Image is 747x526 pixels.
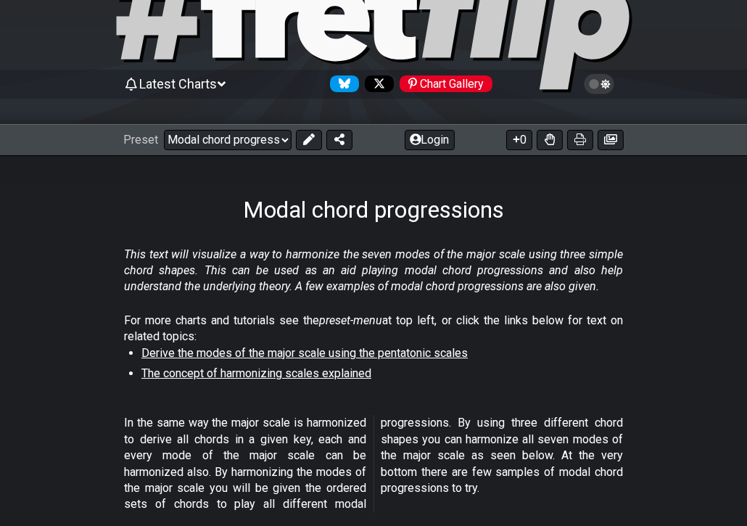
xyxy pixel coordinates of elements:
select: Preset [164,130,292,150]
a: #fretflip at Pinterest [394,75,492,92]
button: Share Preset [326,130,352,150]
button: 0 [506,130,532,150]
button: Print [567,130,593,150]
div: Chart Gallery [400,75,492,92]
button: Login [405,130,455,150]
button: Toggle Dexterity for all fretkits [537,130,563,150]
span: The concept of harmonizing scales explained [141,366,371,380]
p: For more charts and tutorials see the at top left, or click the links below for text on related t... [124,313,623,345]
em: This text will visualize a way to harmonize the seven modes of the major scale using three simple... [124,247,623,294]
span: Latest Charts [140,76,218,91]
p: In the same way the major scale is harmonized to derive all chords in a given key, each and every... [124,415,623,512]
button: Edit Preset [296,130,322,150]
a: Follow #fretflip at Bluesky [324,75,359,92]
h1: Modal chord progressions [243,196,504,223]
a: Follow #fretflip at X [359,75,394,92]
span: Preset [123,133,158,147]
span: Derive the modes of the major scale using the pentatonic scales [141,346,468,360]
span: Toggle light / dark theme [591,78,608,91]
button: Create image [598,130,624,150]
em: preset-menu [319,313,382,327]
